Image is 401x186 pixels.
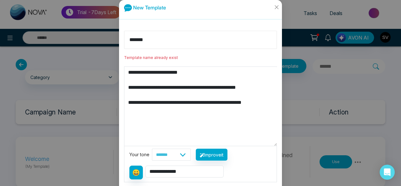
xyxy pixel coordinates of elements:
[380,165,395,180] div: Open Intercom Messenger
[129,151,152,158] div: Your tone
[196,149,227,161] button: Improveit
[129,166,143,179] button: 😀
[274,5,279,10] span: close
[133,4,166,11] span: New Template
[124,55,178,60] span: Template name already exist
